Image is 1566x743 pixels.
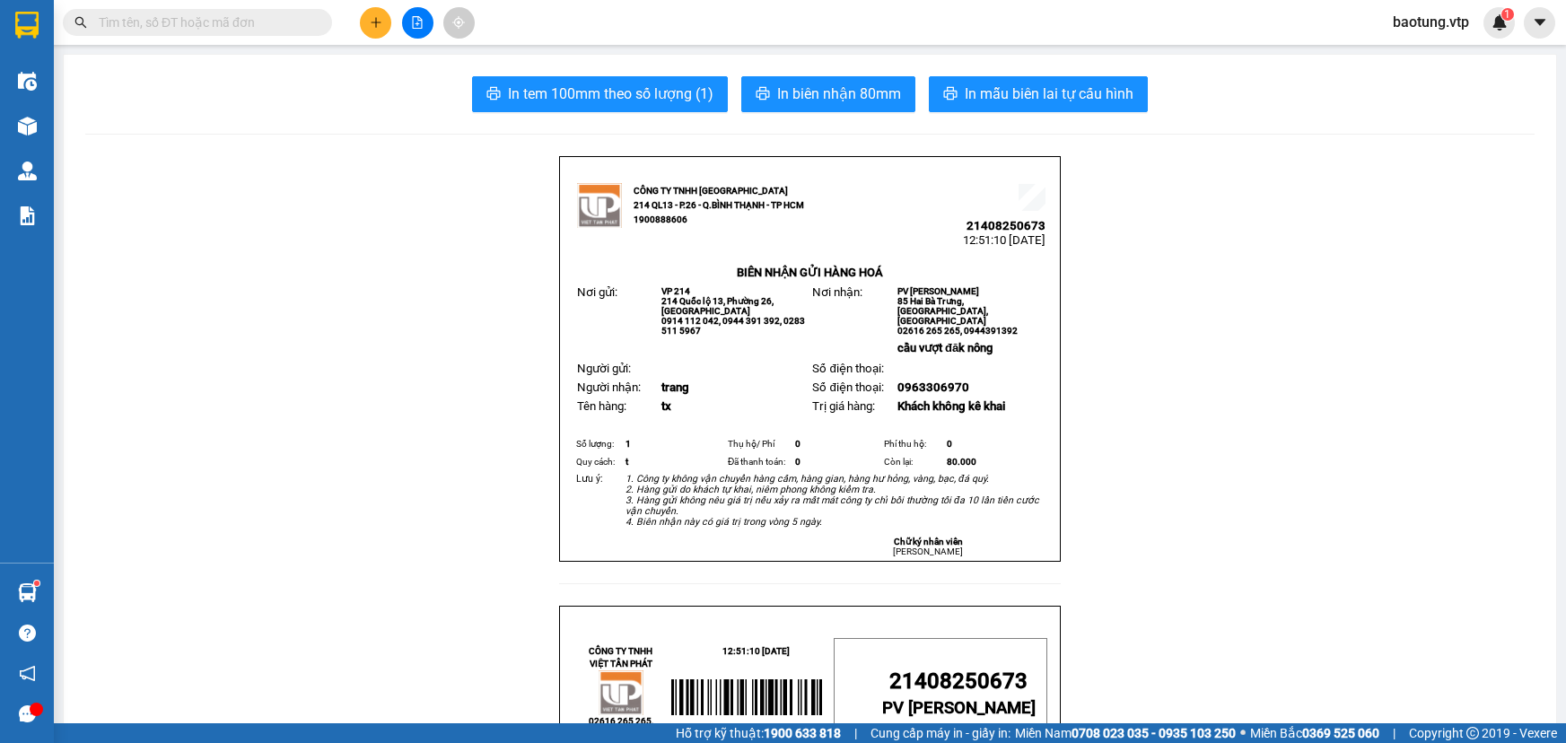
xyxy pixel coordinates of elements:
img: warehouse-icon [18,117,37,135]
span: Cung cấp máy in - giấy in: [870,723,1010,743]
sup: 1 [1501,8,1514,21]
span: ⚪️ [1240,730,1246,737]
span: Lưu ý: [576,473,603,485]
span: 21408250673 [889,669,1028,694]
button: caret-down [1524,7,1555,39]
span: Khách không kê khai [897,399,1005,413]
span: 0914 112 042, 0944 391 392, 0283 511 5967 [661,316,805,336]
td: Phí thu hộ: [881,435,944,453]
span: printer [486,86,501,103]
span: notification [19,665,36,682]
span: 0 [947,439,952,449]
img: logo-vxr [15,12,39,39]
td: Quy cách: [573,453,623,471]
span: In biên nhận 80mm [777,83,901,105]
span: Hỗ trợ kỹ thuật: [676,723,841,743]
span: 12:51:10 [DATE] [722,646,790,656]
span: Trị giá hàng: [812,399,875,413]
td: Còn lại: [881,453,944,471]
img: warehouse-icon [18,162,37,180]
span: tx [661,399,671,413]
span: question-circle [19,625,36,642]
button: aim [443,7,475,39]
span: trang [661,380,689,394]
span: baotung.vtp [1378,11,1483,33]
span: 85 Hai Bà Trưng, [GEOGRAPHIC_DATA], [GEOGRAPHIC_DATA] [897,296,988,326]
span: copyright [1466,727,1479,739]
span: aim [452,16,465,29]
em: 1. Công ty không vận chuyển hàng cấm, hàng gian, hàng hư hỏng, vàng, bạc, đá quý. 2. Hàng gửi do ... [626,473,1039,528]
span: 0 [795,457,800,467]
strong: BIÊN NHẬN GỬI HÀNG HOÁ [737,266,883,279]
strong: CÔNG TY TNHH [GEOGRAPHIC_DATA] 214 QL13 - P.26 - Q.BÌNH THẠNH - TP HCM 1900888606 [634,186,804,224]
span: Miền Bắc [1250,723,1379,743]
span: 214 Quốc lộ 13, Phường 26, [GEOGRAPHIC_DATA] [661,296,774,316]
img: icon-new-feature [1492,14,1508,31]
span: Nơi nhận: [812,285,862,299]
img: logo [577,183,622,228]
button: printerIn mẫu biên lai tự cấu hình [929,76,1148,112]
span: 80.000 [947,457,976,467]
strong: 0369 525 060 [1302,726,1379,740]
strong: Chữ ký nhân viên [894,537,963,546]
span: VP 214 [661,286,690,296]
span: 02616 265 265, 0944391392 [897,326,1018,336]
td: Đã thanh toán: [725,453,792,471]
strong: CÔNG TY TNHH VIỆT TÂN PHÁT [589,646,652,669]
span: 12:51:10 [DATE] [963,233,1045,247]
span: caret-down [1532,14,1548,31]
button: printerIn tem 100mm theo số lượng (1) [472,76,728,112]
span: | [854,723,857,743]
td: Thụ hộ/ Phí [725,435,792,453]
span: printer [756,86,770,103]
span: [PERSON_NAME] [893,546,963,556]
button: file-add [402,7,433,39]
span: 02616 265 265, 0944391392 [589,716,653,739]
span: t [626,457,628,467]
span: PV [PERSON_NAME] [882,698,1036,718]
img: logo [599,670,643,715]
button: printerIn biên nhận 80mm [741,76,915,112]
span: PV [PERSON_NAME] [897,286,979,296]
button: plus [360,7,391,39]
img: warehouse-icon [18,583,37,602]
span: Số điện thoại: [812,362,883,375]
span: Số điện thoại: [812,380,883,394]
span: printer [943,86,958,103]
span: cầu vượt đăk nông [897,341,993,354]
span: In mẫu biên lai tự cấu hình [965,83,1133,105]
span: plus [370,16,382,29]
input: Tìm tên, số ĐT hoặc mã đơn [99,13,311,32]
span: 21408250673 [967,219,1045,232]
span: Miền Nam [1015,723,1236,743]
strong: 0708 023 035 - 0935 103 250 [1072,726,1236,740]
sup: 1 [34,581,39,586]
span: In tem 100mm theo số lượng (1) [508,83,713,105]
img: solution-icon [18,206,37,225]
span: 0963306970 [897,380,969,394]
strong: 1900 633 818 [764,726,841,740]
span: 1 [626,439,631,449]
img: warehouse-icon [18,72,37,91]
span: Nơi gửi: [577,285,617,299]
span: search [74,16,87,29]
span: message [19,705,36,722]
span: 0 [795,439,800,449]
span: Tên hàng: [577,399,626,413]
td: Số lượng: [573,435,623,453]
span: 1 [1504,8,1510,21]
span: | [1393,723,1395,743]
span: Người nhận: [577,380,641,394]
span: file-add [411,16,424,29]
span: Người gửi: [577,362,631,375]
